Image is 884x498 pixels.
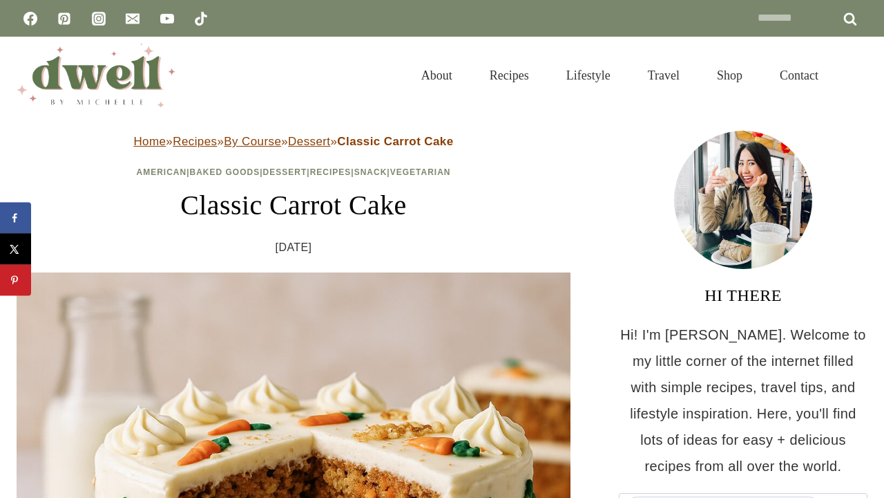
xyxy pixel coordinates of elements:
[50,5,78,33] a: Pinterest
[310,167,352,177] a: Recipes
[17,44,175,107] img: DWELL by michelle
[354,167,387,177] a: Snack
[85,5,113,33] a: Instagram
[133,135,166,148] a: Home
[187,5,215,33] a: TikTok
[173,135,217,148] a: Recipes
[190,167,260,177] a: Baked Goods
[224,135,281,148] a: By Course
[153,5,181,33] a: YouTube
[137,167,187,177] a: American
[133,135,453,148] span: » » » »
[619,322,867,479] p: Hi! I'm [PERSON_NAME]. Welcome to my little corner of the internet filled with simple recipes, tr...
[471,51,548,100] a: Recipes
[390,167,451,177] a: Vegetarian
[276,237,312,258] time: [DATE]
[17,5,44,33] a: Facebook
[119,5,146,33] a: Email
[548,51,629,100] a: Lifestyle
[761,51,837,100] a: Contact
[337,135,453,148] strong: Classic Carrot Cake
[263,167,307,177] a: Dessert
[698,51,761,100] a: Shop
[403,51,471,100] a: About
[629,51,698,100] a: Travel
[403,51,837,100] nav: Primary Navigation
[844,64,867,87] button: View Search Form
[288,135,330,148] a: Dessert
[619,283,867,308] h3: HI THERE
[137,167,451,177] span: | | | | |
[17,185,570,226] h1: Classic Carrot Cake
